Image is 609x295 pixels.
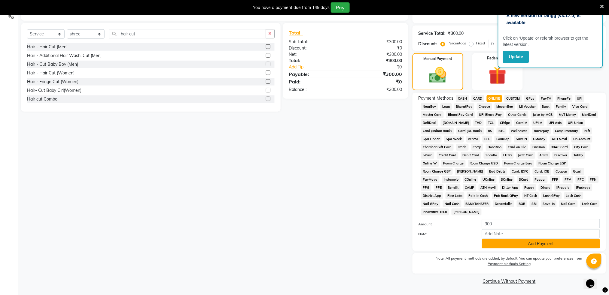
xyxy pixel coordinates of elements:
[346,39,407,45] div: ₹300.00
[285,51,346,58] div: Net:
[575,95,584,102] span: UPI
[555,184,572,191] span: iPrepaid
[559,200,578,207] span: Nail Card
[27,70,75,76] div: Hair - Hair Cut (Women)
[455,168,485,175] span: [PERSON_NAME]
[517,200,527,207] span: BOB
[421,152,434,159] span: bKash
[346,71,407,78] div: ₹300.00
[27,61,78,68] div: Hair - Cut Baby Boy (Men)
[488,168,508,175] span: Bad Debts
[443,200,461,207] span: Nail Cash
[572,152,585,159] span: Tabby
[414,231,477,237] label: Note:
[442,176,461,183] span: Instamojo
[346,45,407,51] div: ₹0
[421,119,438,126] span: DefiDeal
[346,78,407,85] div: ₹0
[466,136,480,143] span: Venmo
[285,86,346,93] div: Balance :
[456,128,484,134] span: Card (DL Bank)
[356,64,407,70] div: ₹0
[532,119,545,126] span: UPI M
[419,30,446,37] div: Service Total:
[486,128,495,134] span: RS
[532,128,551,134] span: Razorpay
[572,144,591,151] span: City Card
[563,176,573,183] span: PPV
[441,160,466,167] span: Room Charge
[479,184,498,191] span: ATH Movil
[549,144,570,151] span: BRAC Card
[483,65,512,87] img: _gift.svg
[533,168,551,175] span: Card: IOB
[421,128,454,134] span: Card (Indian Bank)
[437,152,458,159] span: Credit Card
[285,45,346,51] div: Discount:
[476,41,485,46] label: Fixed
[576,176,586,183] span: PPC
[444,136,464,143] span: Spa Week
[488,261,531,266] label: Payment Methods Setting
[27,87,81,94] div: Hair- Cut Baby Girl(Women)
[454,103,475,110] span: BharatPay
[538,152,550,159] span: AmEx
[471,95,484,102] span: CARD
[503,51,529,63] button: Update
[501,152,514,159] span: LUZO
[531,136,548,143] span: GMoney
[421,176,440,183] span: PayMaya
[482,239,600,248] button: Add Payment
[493,200,514,207] span: Dreamfolks
[421,160,439,167] span: Online W
[467,192,490,199] span: Paid in Cash
[446,111,475,118] span: BharatPay Card
[495,103,515,110] span: MosamBee
[109,29,266,38] input: Search or Scan
[253,5,330,11] div: You have a payment due from 149 days
[419,95,454,101] span: Payment Methods
[588,176,599,183] span: PPN
[483,136,492,143] span: BFL
[556,95,573,102] span: PhonePe
[522,192,539,199] span: NT Cash
[584,271,603,289] iframe: chat widget
[464,200,491,207] span: BANKTANSFER
[468,160,500,167] span: Room Charge USD
[539,95,553,102] span: PayTM
[456,144,469,151] span: Trade
[419,256,600,269] label: Note: All payment methods are added, by default. You can update your preferences from
[506,111,528,118] span: Other Cards
[473,119,484,126] span: THD
[487,56,508,61] label: Redemption
[550,176,560,183] span: PPR
[499,176,515,183] span: SOnline
[500,184,520,191] span: Dittor App
[514,136,529,143] span: SaveIN
[285,64,356,70] a: Add Tip
[27,53,102,59] div: Hair - Additional Hair Wash, Cut (Men)
[580,200,600,207] span: Lash Card
[554,168,569,175] span: Coupon
[285,78,346,85] div: Paid:
[285,71,346,78] div: Payable:
[554,103,568,110] span: Family
[514,119,529,126] span: Card M
[498,119,512,126] span: CEdge
[540,103,552,110] span: Bank
[463,176,479,183] span: COnline
[486,144,504,151] span: Donation
[517,103,538,110] span: MI Voucher
[482,219,600,228] input: Amount
[456,95,469,102] span: CASH
[421,111,444,118] span: Master Card
[446,184,461,191] span: Benefit
[533,176,548,183] span: Paypal
[524,95,537,102] span: GPay
[484,152,499,159] span: Shoutlo
[424,65,452,85] img: _cash.svg
[564,192,584,199] span: Lash Cash
[441,119,471,126] span: [DOMAIN_NAME]
[530,200,539,207] span: SBI
[486,119,496,126] span: TCL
